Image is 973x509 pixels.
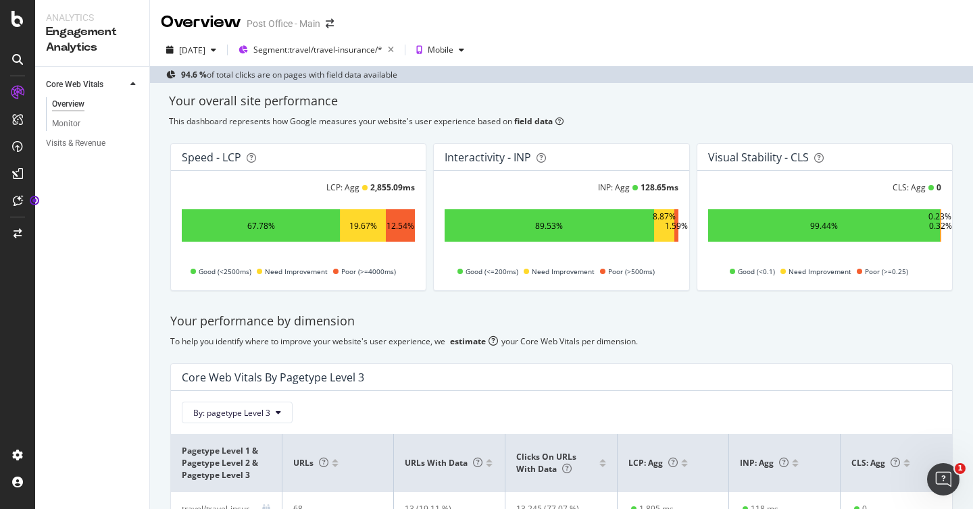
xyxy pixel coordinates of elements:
[411,39,470,61] button: Mobile
[466,263,518,279] span: Good (<=200ms)
[386,220,414,232] div: 12.54%
[169,115,954,127] div: This dashboard represents how Google measures your website's user experience based on
[170,336,953,347] div: To help you identify where to improve your website's user experience, we your Core Web Vitals per...
[199,263,251,279] span: Good (<2500ms)
[52,117,80,131] div: Monitor
[445,151,531,164] div: Interactivity - INP
[233,39,399,61] button: Segment:travel/travel-insurance/*
[865,263,908,279] span: Poor (>=0.25)
[405,457,482,468] span: URLs with data
[28,194,41,207] div: Tooltip anchor
[516,451,576,475] span: Clicks on URLs with data
[161,39,222,61] button: [DATE]
[169,92,954,110] div: Your overall site performance
[893,182,926,193] div: CLS: Agg
[929,220,952,232] div: 0.32%
[514,115,553,127] b: field data
[450,336,486,347] div: estimate
[665,220,688,232] div: 1.59%
[46,24,139,55] div: Engagement Analytics
[608,263,655,279] span: Poor (>500ms)
[738,263,775,279] span: Good (<0.1)
[193,407,270,419] span: By: pagetype Level 3
[46,136,140,151] a: Visits & Revenue
[161,11,241,34] div: Overview
[428,46,453,54] div: Mobile
[181,69,207,80] b: 94.6 %
[52,97,140,111] a: Overview
[532,263,595,279] span: Need Improvement
[370,182,415,193] div: 2,855.09 ms
[46,11,139,24] div: Analytics
[851,457,900,468] span: CLS: Agg
[247,17,320,30] div: Post Office - Main
[789,263,851,279] span: Need Improvement
[955,463,966,474] span: 1
[641,182,678,193] div: 128.65 ms
[46,78,103,92] div: Core Web Vitals
[341,263,396,279] span: Poor (>=4000ms)
[181,69,397,80] div: of total clicks are on pages with field data available
[928,211,951,240] div: 0.23%
[598,182,630,193] div: INP: Agg
[52,117,140,131] a: Monitor
[937,182,941,193] div: 0
[293,457,328,468] span: URLs
[326,182,359,193] div: LCP: Agg
[182,371,364,384] div: Core Web Vitals By pagetype Level 3
[182,445,268,481] span: pagetype Level 1 & pagetype Level 2 & pagetype Level 3
[46,136,105,151] div: Visits & Revenue
[247,220,275,232] div: 67.78%
[653,211,676,240] div: 8.87%
[628,457,678,468] span: LCP: Agg
[179,45,205,56] div: [DATE]
[182,151,241,164] div: Speed - LCP
[349,220,377,232] div: 19.67%
[927,463,959,495] iframe: Intercom live chat
[740,457,789,468] span: INP: Agg
[170,313,953,330] div: Your performance by dimension
[326,19,334,28] div: arrow-right-arrow-left
[52,97,84,111] div: Overview
[535,220,563,232] div: 89.53%
[810,220,838,232] div: 99.44%
[46,78,126,92] a: Core Web Vitals
[253,44,382,55] span: Segment: travel/travel-insurance/*
[182,402,293,423] button: By: pagetype Level 3
[708,151,809,164] div: Visual Stability - CLS
[265,263,328,279] span: Need Improvement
